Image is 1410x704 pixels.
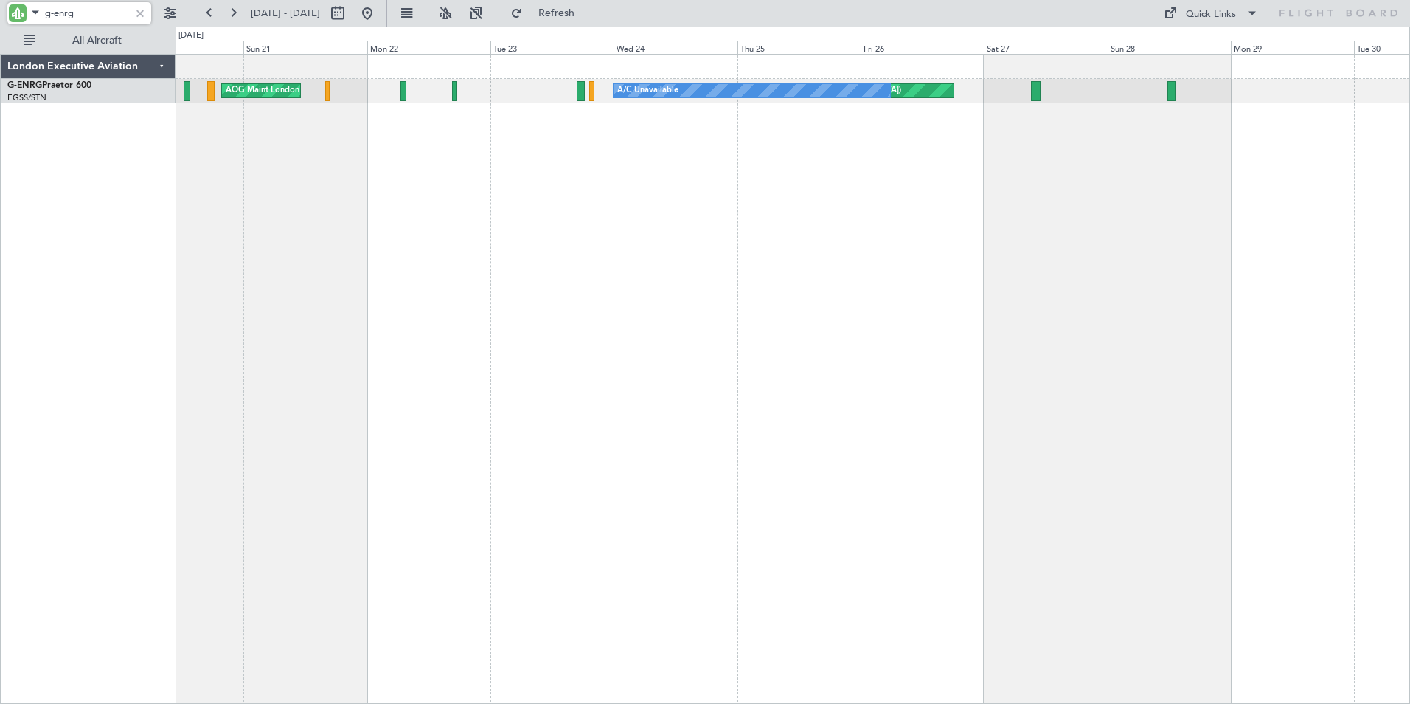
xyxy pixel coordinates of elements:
[120,41,243,54] div: Sat 20
[7,92,46,103] a: EGSS/STN
[490,41,614,54] div: Tue 23
[38,35,156,46] span: All Aircraft
[226,80,391,102] div: AOG Maint London ([GEOGRAPHIC_DATA])
[7,81,91,90] a: G-ENRGPraetor 600
[251,7,320,20] span: [DATE] - [DATE]
[16,29,160,52] button: All Aircraft
[45,2,130,24] input: A/C (Reg. or Type)
[243,41,367,54] div: Sun 21
[1186,7,1236,22] div: Quick Links
[1108,41,1231,54] div: Sun 28
[7,81,42,90] span: G-ENRG
[1231,41,1354,54] div: Mon 29
[178,30,204,42] div: [DATE]
[526,8,588,18] span: Refresh
[617,80,678,102] div: A/C Unavailable
[504,1,592,25] button: Refresh
[1156,1,1265,25] button: Quick Links
[861,41,984,54] div: Fri 26
[367,41,490,54] div: Mon 22
[984,41,1107,54] div: Sat 27
[614,41,737,54] div: Wed 24
[737,41,861,54] div: Thu 25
